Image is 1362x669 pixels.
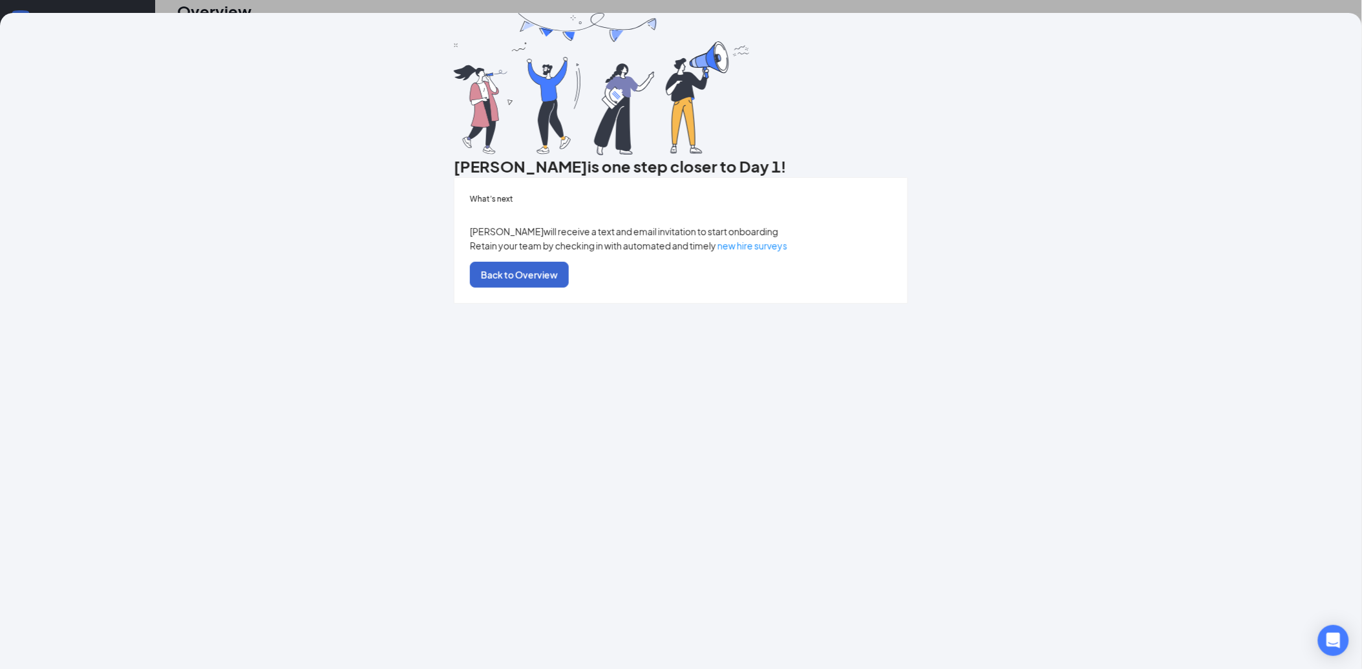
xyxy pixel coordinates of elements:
[454,13,751,155] img: you are all set
[470,224,893,239] p: [PERSON_NAME] will receive a text and email invitation to start onboarding
[718,240,787,251] a: new hire surveys
[470,262,569,288] button: Back to Overview
[454,155,909,177] h3: [PERSON_NAME] is one step closer to Day 1!
[1318,625,1349,656] div: Open Intercom Messenger
[470,193,893,205] h5: What’s next
[470,239,893,253] p: Retain your team by checking in with automated and timely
